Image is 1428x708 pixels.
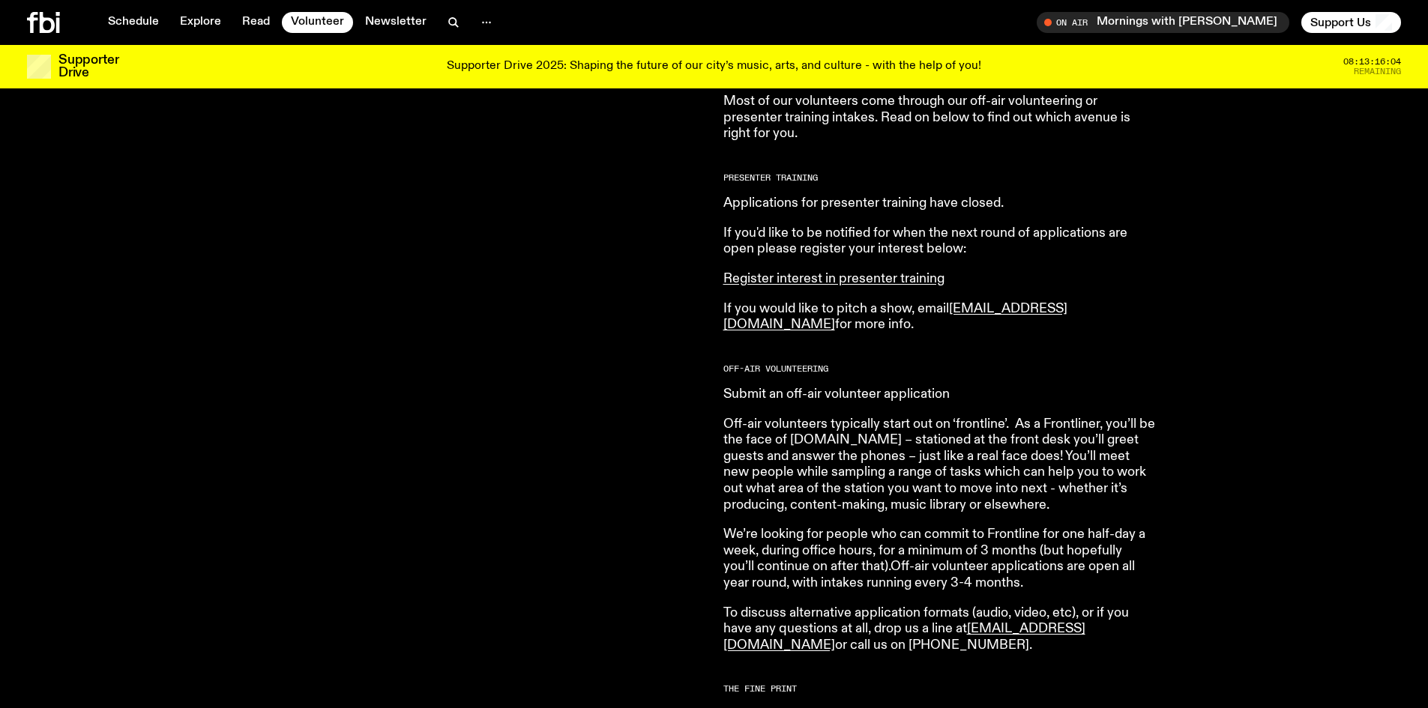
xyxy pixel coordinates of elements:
[723,196,1155,212] p: Applications for presenter training have closed.
[723,527,1155,591] p: We’re looking for people who can commit to Frontline for one half-day a week, during office hours...
[723,365,1155,373] h2: Off-Air Volunteering
[723,605,1155,654] p: To discuss alternative application formats (audio, video, etc), or if you have any questions at a...
[58,54,118,79] h3: Supporter Drive
[1037,12,1289,33] button: On AirMornings with [PERSON_NAME]
[1310,16,1371,29] span: Support Us
[1354,67,1401,76] span: Remaining
[1343,58,1401,66] span: 08:13:16:04
[723,226,1155,258] p: If you'd like to be notified for when the next round of applications are open please register you...
[171,12,230,33] a: Explore
[99,12,168,33] a: Schedule
[356,12,436,33] a: Newsletter
[723,272,945,285] a: Register interest in presenter training
[723,174,1155,182] h2: Presenter Training
[1301,12,1401,33] button: Support Us
[723,685,1155,693] h2: The Fine Print
[723,417,1155,514] p: Off-air volunteers typically start out on ‘frontline’. As a Frontliner, you’ll be the face of [DO...
[282,12,353,33] a: Volunteer
[723,387,950,401] a: Submit an off-air volunteer application
[723,94,1155,142] p: Most of our volunteers come through our off-air volunteering or presenter training intakes. Read ...
[723,622,1085,652] a: [EMAIL_ADDRESS][DOMAIN_NAME]
[723,301,1155,333] p: If you would like to pitch a show, email for more info.
[447,60,981,73] p: Supporter Drive 2025: Shaping the future of our city’s music, arts, and culture - with the help o...
[233,12,279,33] a: Read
